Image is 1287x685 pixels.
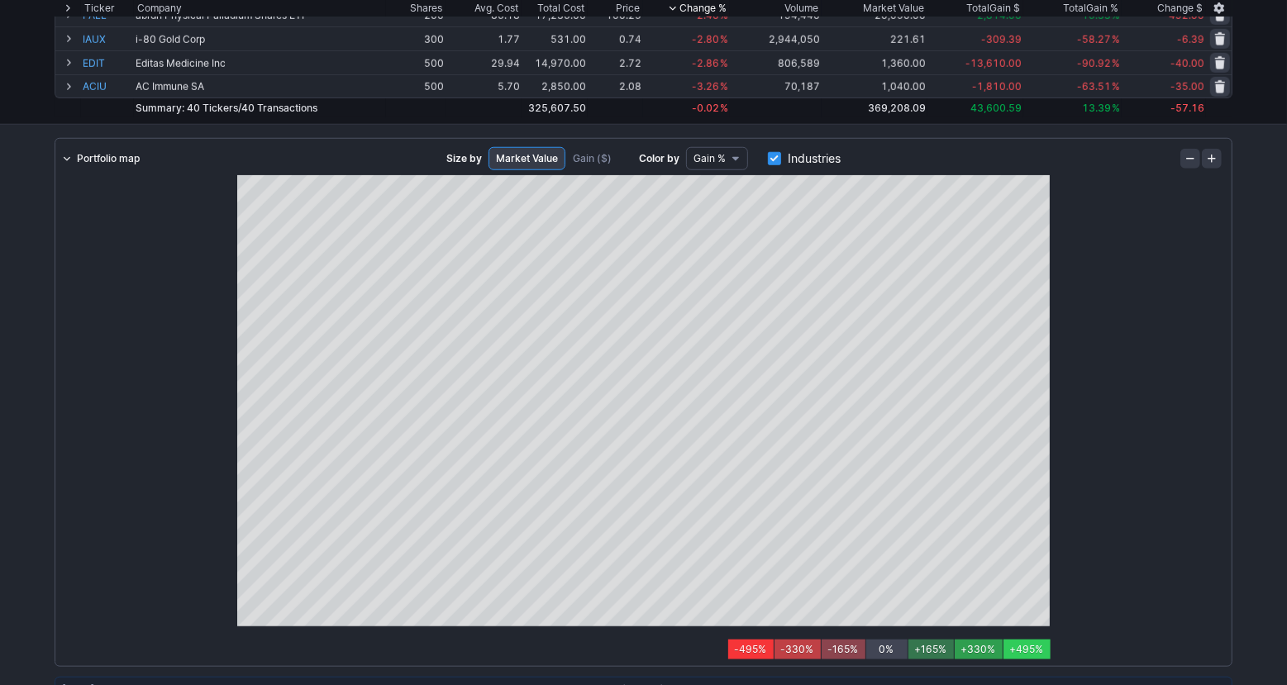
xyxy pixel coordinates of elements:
td: 300 [386,26,446,50]
td: 500 [386,74,446,98]
td: 70,187 [730,74,822,98]
input: Industries [768,152,781,165]
td: 325,607.50 [522,98,588,117]
div: +495% [1003,640,1051,659]
span: Color by [639,150,679,167]
span: 40 [187,102,200,114]
td: 2,944,050 [730,26,822,50]
span: % [1112,102,1120,114]
span: -2.86 [692,57,719,69]
td: 369,208.09 [822,98,927,117]
span: % [720,33,728,45]
td: 1.77 [446,26,522,50]
td: 2,850.00 [522,74,588,98]
span: -40.00 [1170,57,1204,69]
div: 0% [866,640,908,659]
span: -6.39 [1177,33,1204,45]
div: Editas Medicine Inc [136,57,384,69]
td: 221.61 [822,26,927,50]
td: 1,360.00 [822,50,927,74]
span: -0.02 [692,102,719,114]
div: AC Immune SA [136,80,384,93]
span: -63.51 [1077,80,1111,93]
span: -57.16 [1170,102,1204,114]
span: % [720,80,728,93]
td: 2.72 [588,50,643,74]
span: -58.27 [1077,33,1111,45]
div: -330% [775,640,821,659]
span: -90.92 [1077,57,1111,69]
td: 806,589 [730,50,822,74]
span: Transactions [241,102,317,114]
span: -3.26 [692,80,719,93]
span: % [720,102,728,114]
span: -13,610.00 [965,57,1022,69]
td: 5.70 [446,74,522,98]
div: -165% [822,640,865,659]
td: 2.08 [588,74,643,98]
span: 40 [241,102,255,114]
span: -2.80 [692,33,719,45]
span: % [720,57,728,69]
span: -309.39 [981,33,1022,45]
span: -35.00 [1170,80,1204,93]
button: Data type [686,147,748,170]
td: 500 [386,50,446,74]
div: +330% [955,640,1003,659]
label: Industries [768,147,841,170]
a: Portfolio map [55,147,146,170]
span: / [238,102,241,114]
span: Summary: [136,102,317,114]
a: IAUX [83,27,132,50]
span: Size by [446,150,482,167]
a: EDIT [83,51,132,74]
a: Gain ($) [565,147,619,170]
span: 13.39 [1082,102,1111,114]
span: Gain ($) [573,150,612,167]
span: Market Value [496,150,558,167]
td: 29.94 [446,50,522,74]
div: -495% [728,640,774,659]
span: % [1112,80,1120,93]
a: ACIU [83,75,132,98]
span: Gain % [694,150,726,167]
span: % [1112,33,1120,45]
a: Market Value [489,147,565,170]
td: 1,040.00 [822,74,927,98]
span: Portfolio map [77,150,140,167]
span: Tickers [187,102,238,114]
td: 531.00 [522,26,588,50]
span: % [1112,57,1120,69]
div: +165% [908,640,954,659]
td: 14,970.00 [522,50,588,74]
div: i-80 Gold Corp [136,33,384,45]
span: 43,600.59 [970,102,1022,114]
span: -1,810.00 [972,80,1022,93]
td: 0.74 [588,26,643,50]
